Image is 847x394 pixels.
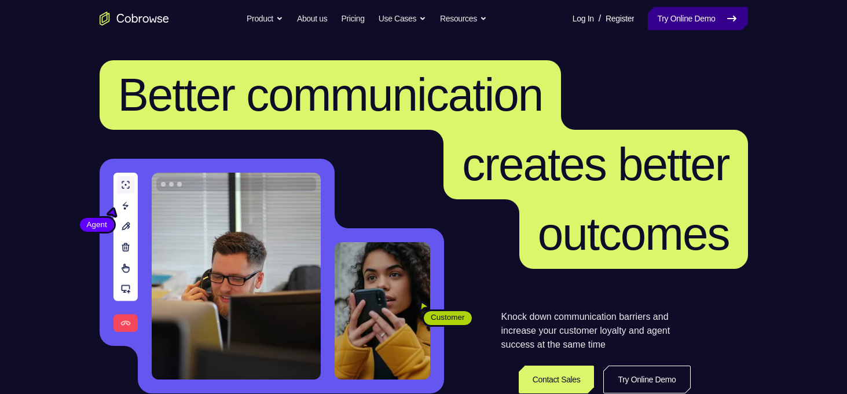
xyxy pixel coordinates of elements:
[335,242,430,380] img: A customer holding their phone
[648,7,747,30] a: Try Online Demo
[379,7,426,30] button: Use Cases
[152,173,321,380] img: A customer support agent talking on the phone
[118,69,543,121] span: Better communication
[519,366,595,393] a: Contact Sales
[573,7,594,30] a: Log In
[462,138,729,190] span: creates better
[247,7,283,30] button: Product
[599,12,601,25] span: /
[606,7,634,30] a: Register
[100,12,169,25] a: Go to the home page
[603,366,690,393] a: Try Online Demo
[341,7,364,30] a: Pricing
[538,208,729,260] span: outcomes
[440,7,487,30] button: Resources
[297,7,327,30] a: About us
[501,310,691,352] p: Knock down communication barriers and increase your customer loyalty and agent success at the sam...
